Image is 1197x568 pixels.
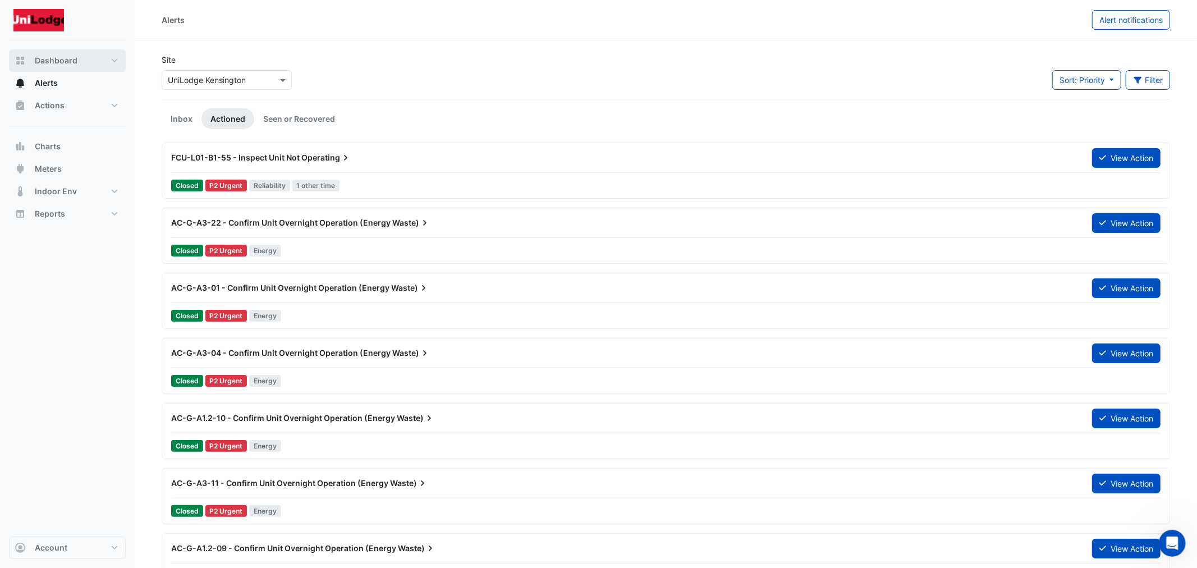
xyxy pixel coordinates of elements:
[35,55,77,66] span: Dashboard
[1092,474,1161,493] button: View Action
[1159,530,1186,557] iframe: Intercom live chat
[171,180,203,191] span: Closed
[1126,70,1171,90] button: Filter
[171,413,395,423] span: AC-G-A1.2-10 - Confirm Unit Overnight Operation (Energy
[162,108,201,129] a: Inbox
[205,310,247,322] div: P2 Urgent
[9,49,126,72] button: Dashboard
[397,413,435,424] span: Waste)
[9,135,126,158] button: Charts
[9,94,126,117] button: Actions
[15,77,26,89] app-icon: Alerts
[1092,343,1161,363] button: View Action
[249,440,281,452] span: Energy
[249,180,290,191] span: Reliability
[171,283,389,292] span: AC-G-A3-01 - Confirm Unit Overnight Operation (Energy
[391,282,429,294] span: Waste)
[35,542,67,553] span: Account
[35,186,77,197] span: Indoor Env
[162,14,185,26] div: Alerts
[35,141,61,152] span: Charts
[171,218,391,227] span: AC-G-A3-22 - Confirm Unit Overnight Operation (Energy
[171,310,203,322] span: Closed
[201,108,254,129] a: Actioned
[15,208,26,219] app-icon: Reports
[254,108,344,129] a: Seen or Recovered
[171,543,396,553] span: AC-G-A1.2-09 - Confirm Unit Overnight Operation (Energy
[392,347,430,359] span: Waste)
[301,152,351,163] span: Operating
[249,375,281,387] span: Energy
[392,217,430,228] span: Waste)
[390,478,428,489] span: Waste)
[171,375,203,387] span: Closed
[171,440,203,452] span: Closed
[249,310,281,322] span: Energy
[205,505,247,517] div: P2 Urgent
[35,208,65,219] span: Reports
[292,180,340,191] span: 1 other time
[35,100,65,111] span: Actions
[1092,148,1161,168] button: View Action
[13,9,64,31] img: Company Logo
[15,55,26,66] app-icon: Dashboard
[1092,278,1161,298] button: View Action
[35,77,58,89] span: Alerts
[205,440,247,452] div: P2 Urgent
[15,163,26,175] app-icon: Meters
[249,505,281,517] span: Energy
[1052,70,1121,90] button: Sort: Priority
[9,203,126,225] button: Reports
[171,153,300,162] span: FCU-L01-B1-55 - Inspect Unit Not
[162,54,176,66] label: Site
[1092,10,1170,30] button: Alert notifications
[398,543,436,554] span: Waste)
[171,245,203,256] span: Closed
[35,163,62,175] span: Meters
[249,245,281,256] span: Energy
[171,348,391,358] span: AC-G-A3-04 - Confirm Unit Overnight Operation (Energy
[9,72,126,94] button: Alerts
[1060,75,1105,85] span: Sort: Priority
[9,180,126,203] button: Indoor Env
[15,141,26,152] app-icon: Charts
[15,186,26,197] app-icon: Indoor Env
[171,478,388,488] span: AC-G-A3-11 - Confirm Unit Overnight Operation (Energy
[9,158,126,180] button: Meters
[9,537,126,559] button: Account
[205,375,247,387] div: P2 Urgent
[1092,409,1161,428] button: View Action
[1099,15,1163,25] span: Alert notifications
[205,180,247,191] div: P2 Urgent
[15,100,26,111] app-icon: Actions
[1092,539,1161,558] button: View Action
[171,505,203,517] span: Closed
[205,245,247,256] div: P2 Urgent
[1092,213,1161,233] button: View Action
